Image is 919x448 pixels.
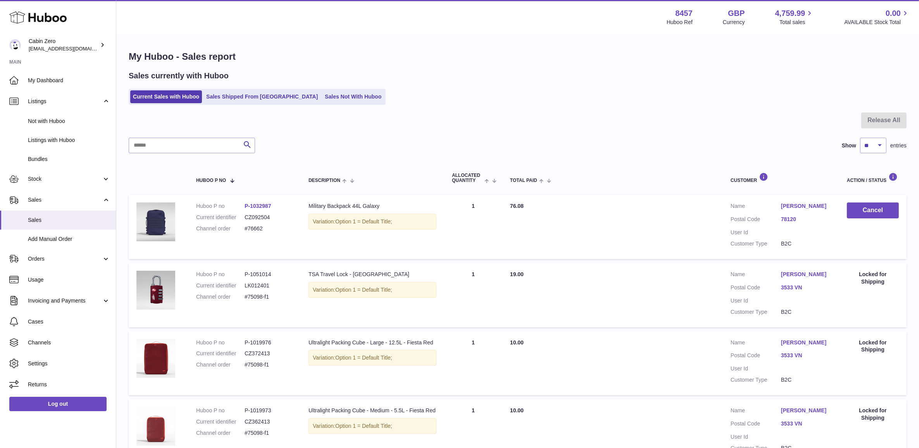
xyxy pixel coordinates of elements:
dt: Channel order [196,429,245,437]
dt: User Id [731,365,781,372]
div: Customer [731,173,831,183]
dt: Huboo P no [196,339,245,346]
span: Channels [28,339,110,346]
dt: Name [731,271,781,280]
div: Action / Status [847,173,899,183]
dd: CZ372413 [245,350,293,357]
span: Total paid [510,178,537,183]
a: 0.00 AVAILABLE Stock Total [844,8,910,26]
div: TSA Travel Lock - [GEOGRAPHIC_DATA] [309,271,436,278]
dt: Huboo P no [196,407,245,414]
dt: Postal Code [731,420,781,429]
span: Stock [28,175,102,183]
span: My Dashboard [28,77,110,84]
div: Variation: [309,214,436,230]
strong: 8457 [675,8,693,19]
label: Show [842,142,856,149]
a: 3533 VN [781,420,831,427]
dt: User Id [731,229,781,236]
dd: P-1019976 [245,339,293,346]
button: Cancel [847,202,899,218]
span: 4,759.99 [775,8,805,19]
dt: Channel order [196,225,245,232]
dt: Name [731,202,781,212]
div: Locked for Shipping [847,339,899,354]
div: Currency [723,19,745,26]
span: 10.00 [510,339,524,346]
span: 76.08 [510,203,524,209]
td: 1 [444,195,502,259]
span: Orders [28,255,102,263]
div: Military Backpack 44L Galaxy [309,202,436,210]
span: 19.00 [510,271,524,277]
dt: Huboo P no [196,202,245,210]
dt: User Id [731,297,781,304]
dt: Postal Code [731,284,781,293]
dd: B2C [781,376,831,384]
a: 4,759.99 Total sales [775,8,814,26]
span: 10.00 [510,407,524,413]
h1: My Huboo - Sales report [129,50,907,63]
div: Variation: [309,350,436,366]
a: Current Sales with Huboo [130,90,202,103]
a: [PERSON_NAME] [781,407,831,414]
dt: Channel order [196,293,245,301]
span: Option 1 = Default Title; [335,355,392,361]
dt: Name [731,407,781,416]
a: Sales Shipped From [GEOGRAPHIC_DATA] [203,90,321,103]
a: [PERSON_NAME] [781,339,831,346]
span: Sales [28,196,102,204]
img: ULTRA-LIGHT-2024-L-WEB-FIESTA-RED-FRONT.jpg [136,339,175,378]
span: Bundles [28,156,110,163]
span: 0.00 [886,8,901,19]
img: internalAdmin-8457@internal.huboo.com [9,39,21,51]
span: entries [890,142,907,149]
dd: P-1051014 [245,271,293,278]
span: Invoicing and Payments [28,297,102,304]
span: Settings [28,360,110,367]
span: Not with Huboo [28,118,110,125]
h2: Sales currently with Huboo [129,71,229,81]
dd: #76662 [245,225,293,232]
td: 1 [444,331,502,396]
span: Returns [28,381,110,388]
dt: Customer Type [731,308,781,316]
dt: Current identifier [196,282,245,289]
span: Total sales [779,19,814,26]
div: Locked for Shipping [847,271,899,285]
div: Variation: [309,418,436,434]
div: Locked for Shipping [847,407,899,422]
img: MILITARY-44L-GALAXY-BLUE-FRONT.jpg [136,202,175,241]
span: Listings with Huboo [28,137,110,144]
span: Listings [28,98,102,105]
a: [PERSON_NAME] [781,202,831,210]
span: ALLOCATED Quantity [452,173,483,183]
dt: Name [731,339,781,348]
dt: Current identifier [196,350,245,357]
a: Log out [9,397,107,411]
a: 78120 [781,216,831,223]
dd: #75098-f1 [245,429,293,437]
span: Sales [28,216,110,224]
dt: User Id [731,433,781,441]
div: Cabin Zero [29,38,98,52]
dd: P-1019973 [245,407,293,414]
dt: Postal Code [731,352,781,361]
a: [PERSON_NAME] [781,271,831,278]
dd: CZ362413 [245,418,293,426]
dt: Postal Code [731,216,781,225]
dd: B2C [781,240,831,247]
dd: CZ092504 [245,214,293,221]
div: Huboo Ref [667,19,693,26]
span: Usage [28,276,110,284]
span: Option 1 = Default Title; [335,287,392,293]
a: P-1032987 [245,203,271,209]
img: MIAMI_MAGENTA0001_e20a3c7a-df0d-419b-977b-6383afd7144e.webp [136,271,175,310]
dt: Current identifier [196,418,245,426]
div: Ultralight Packing Cube - Medium - 5.5L - Fiesta Red [309,407,436,414]
div: Ultralight Packing Cube - Large - 12.5L - Fiesta Red [309,339,436,346]
span: Option 1 = Default Title; [335,423,392,429]
a: Sales Not With Huboo [322,90,384,103]
span: Add Manual Order [28,235,110,243]
span: Option 1 = Default Title; [335,218,392,225]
